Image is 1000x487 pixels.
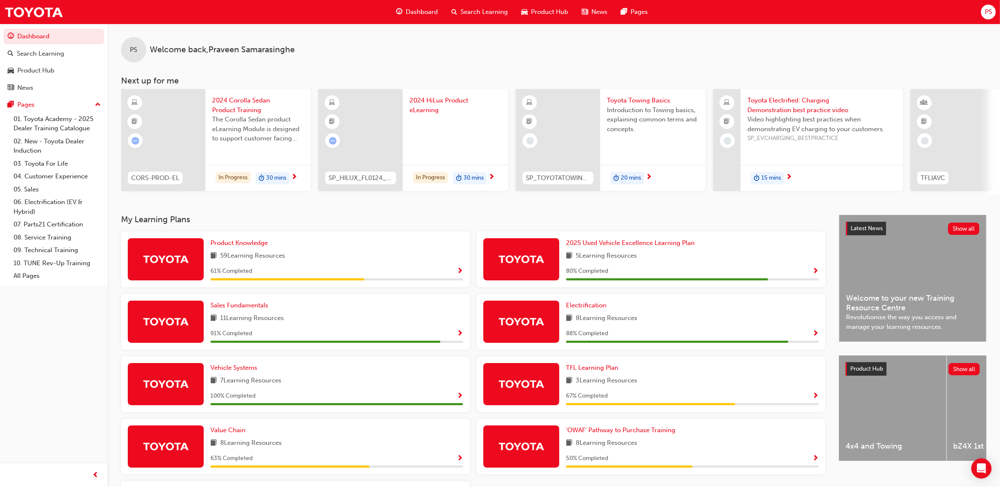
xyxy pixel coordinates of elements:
[220,313,284,324] span: 11 Learning Resources
[456,173,462,184] span: duration-icon
[812,330,819,338] span: Show Progress
[220,376,281,386] span: 7 Learning Resources
[566,238,698,248] a: 2025 Used Vehicle Excellence Learning Plan
[613,173,619,184] span: duration-icon
[498,439,544,454] img: Trak
[566,301,606,309] span: Electrification
[329,137,337,145] span: learningRecordVerb_ATTEMPT-icon
[576,376,637,386] span: 3 Learning Resources
[210,363,261,373] a: Vehicle Systems
[259,173,264,184] span: duration-icon
[17,83,33,93] div: News
[212,115,304,143] span: The Corolla Sedan product eLearning Module is designed to support customer facing sales staff wit...
[210,391,256,401] span: 100 % Completed
[566,313,572,324] span: book-icon
[566,301,610,310] a: Electrification
[812,268,819,275] span: Show Progress
[17,100,35,110] div: Pages
[210,301,268,309] span: Sales Fundamentals
[210,454,253,463] span: 63 % Completed
[210,313,217,324] span: book-icon
[210,239,268,247] span: Product Knowledge
[526,137,534,145] span: learningRecordVerb_NONE-icon
[210,329,252,339] span: 91 % Completed
[457,455,463,463] span: Show Progress
[220,251,285,261] span: 59 Learning Resources
[406,7,438,17] span: Dashboard
[631,7,648,17] span: Pages
[531,7,568,17] span: Product Hub
[921,173,945,183] span: TFLIAVC
[220,438,282,449] span: 8 Learning Resources
[812,453,819,464] button: Show Progress
[922,116,927,127] span: booktick-icon
[516,89,706,191] a: SP_TOYOTATOWING_0424Toyota Towing BasicsIntroduction to Towing basics, explaining common terms an...
[846,362,980,376] a: Product HubShow all
[95,100,101,110] span: up-icon
[212,96,304,115] span: 2024 Corolla Sedan Product Training
[761,173,781,183] span: 15 mins
[3,29,104,44] a: Dashboard
[329,173,393,183] span: SP_HILUX_FL0124_EL
[566,364,618,371] span: TFL Learning Plan
[451,7,457,17] span: search-icon
[8,67,14,75] span: car-icon
[566,251,572,261] span: book-icon
[607,96,699,105] span: Toyota Towing Basics
[17,49,64,59] div: Search Learning
[10,244,104,257] a: 09. Technical Training
[488,174,495,181] span: next-icon
[10,196,104,218] a: 06. Electrification (EV & Hybrid)
[3,80,104,96] a: News
[521,7,528,17] span: car-icon
[724,137,731,145] span: learningRecordVerb_NONE-icon
[566,454,608,463] span: 50 % Completed
[4,3,63,22] a: Trak
[210,426,245,434] span: Value Chain
[582,7,588,17] span: news-icon
[8,50,13,58] span: search-icon
[216,172,251,183] div: In Progress
[121,89,311,191] a: CORS-PROD-EL2024 Corolla Sedan Product TrainingThe Corolla Sedan product eLearning Module is desi...
[971,458,992,479] div: Open Intercom Messenger
[985,7,992,17] span: PS
[747,134,896,143] span: SP_EVCHARGING_BESTPRACTICE
[413,172,448,183] div: In Progress
[150,45,295,55] span: Welcome back , Praveen Samarasinghe
[515,3,575,21] a: car-iconProduct Hub
[724,116,730,127] span: booktick-icon
[210,425,249,435] a: Value Chain
[132,137,139,145] span: learningRecordVerb_ATTEMPT-icon
[566,363,622,373] a: TFL Learning Plan
[566,438,572,449] span: book-icon
[566,425,679,435] a: 'OWAF' Pathway to Purchase Training
[10,269,104,283] a: All Pages
[614,3,655,21] a: pages-iconPages
[754,173,760,184] span: duration-icon
[210,238,271,248] a: Product Knowledge
[210,266,252,276] span: 61 % Completed
[922,97,927,108] span: learningResourceType_INSTRUCTOR_LED-icon
[210,364,257,371] span: Vehicle Systems
[389,3,445,21] a: guage-iconDashboard
[566,376,572,386] span: book-icon
[10,183,104,196] a: 05. Sales
[3,97,104,113] button: Pages
[132,97,138,108] span: learningResourceType_ELEARNING-icon
[457,393,463,400] span: Show Progress
[851,225,883,232] span: Latest News
[121,215,825,224] h3: My Learning Plans
[210,251,217,261] span: book-icon
[566,239,695,247] span: 2025 Used Vehicle Excellence Learning Plan
[8,84,14,92] span: news-icon
[527,97,533,108] span: learningResourceType_ELEARNING-icon
[839,355,946,461] a: 4x4 and Towing
[812,266,819,277] button: Show Progress
[10,135,104,157] a: 02. New - Toyota Dealer Induction
[949,363,980,375] button: Show all
[457,453,463,464] button: Show Progress
[526,173,590,183] span: SP_TOYOTATOWING_0424
[10,218,104,231] a: 07. Parts21 Certification
[786,174,792,181] span: next-icon
[3,27,104,97] button: DashboardSearch LearningProduct HubNews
